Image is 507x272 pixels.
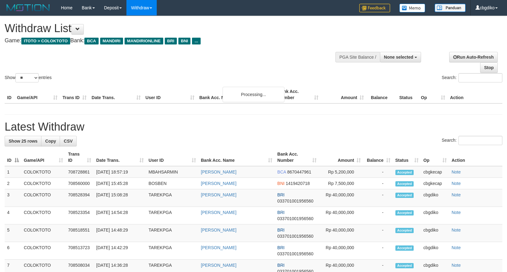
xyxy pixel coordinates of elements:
span: Copy 033701001956560 to clipboard [277,234,313,239]
td: [DATE] 14:48:29 [94,224,146,242]
td: 708528394 [66,189,94,207]
span: Copy 033701001956560 to clipboard [277,216,313,221]
td: 2 [5,178,21,189]
td: COLOKTOTO [21,189,66,207]
input: Search: [458,136,502,145]
td: - [363,178,393,189]
span: BRI [277,263,284,268]
td: Rp 40,000,000 [319,207,363,224]
th: Bank Acc. Number: activate to sort column ascending [275,149,319,166]
td: cbgkecap [421,166,449,178]
img: MOTION_logo.png [5,3,52,12]
th: Status: activate to sort column ascending [393,149,421,166]
a: Note [452,192,461,197]
a: Stop [480,62,498,73]
td: Rp 40,000,000 [319,189,363,207]
td: Rp 5,200,000 [319,166,363,178]
span: BRI [277,245,284,250]
th: ID [5,86,15,103]
a: Note [452,169,461,174]
th: Action [448,86,502,103]
h4: Game: Bank: [5,38,332,44]
th: Date Trans. [89,86,143,103]
td: Rp 40,000,000 [319,242,363,260]
th: Date Trans.: activate to sort column ascending [94,149,146,166]
td: MBAHSARMIN [146,166,198,178]
a: Note [452,263,461,268]
span: Copy 033701001956560 to clipboard [277,199,313,203]
th: Status [397,86,418,103]
span: CSV [64,139,73,144]
select: Showentries [15,73,39,82]
span: ... [192,38,200,44]
td: 708513723 [66,242,94,260]
td: - [363,224,393,242]
th: Balance [366,86,397,103]
span: BCA [277,169,286,174]
a: [PERSON_NAME] [201,192,236,197]
span: Accepted [395,228,414,233]
td: - [363,207,393,224]
td: TAREKPGA [146,224,198,242]
a: Show 25 rows [5,136,41,146]
th: Amount [321,86,366,103]
td: cbgdiko [421,189,449,207]
td: [DATE] 15:45:28 [94,178,146,189]
td: cbgdiko [421,224,449,242]
span: None selected [384,55,413,60]
span: Copy 033701001956560 to clipboard [277,251,313,256]
th: Game/API [15,86,60,103]
td: Rp 7,500,000 [319,178,363,189]
td: - [363,242,393,260]
td: 708560000 [66,178,94,189]
th: Trans ID: activate to sort column ascending [66,149,94,166]
div: Processing... [223,87,284,102]
span: Accepted [395,170,414,175]
label: Search: [442,73,502,82]
th: Bank Acc. Name: activate to sort column ascending [198,149,275,166]
a: [PERSON_NAME] [201,228,236,232]
span: Copy [45,139,56,144]
a: Copy [41,136,60,146]
td: COLOKTOTO [21,166,66,178]
td: COLOKTOTO [21,242,66,260]
a: [PERSON_NAME] [201,210,236,215]
span: BRI [277,228,284,232]
td: COLOKTOTO [21,207,66,224]
span: MANDIRIONLINE [125,38,163,44]
span: Accepted [395,193,414,198]
td: 1 [5,166,21,178]
td: [DATE] 18:57:19 [94,166,146,178]
th: Trans ID [60,86,89,103]
img: panduan.png [435,4,466,12]
td: Rp 40,000,000 [319,224,363,242]
span: ITOTO > COLOKTOTO [21,38,70,44]
th: ID: activate to sort column descending [5,149,21,166]
span: Accepted [395,245,414,251]
a: [PERSON_NAME] [201,169,236,174]
span: BRI [165,38,177,44]
td: cbgdiko [421,207,449,224]
h1: Latest Withdraw [5,121,502,133]
span: Accepted [395,210,414,216]
h1: Withdraw List [5,22,332,35]
span: BCA [84,38,98,44]
td: COLOKTOTO [21,224,66,242]
span: Accepted [395,181,414,186]
td: 4 [5,207,21,224]
span: BRI [277,192,284,197]
span: BNI [277,181,284,186]
td: [DATE] 15:08:28 [94,189,146,207]
label: Show entries [5,73,52,82]
a: [PERSON_NAME] [201,245,236,250]
a: Note [452,181,461,186]
td: [DATE] 14:54:28 [94,207,146,224]
th: Op: activate to sort column ascending [421,149,449,166]
th: Op [419,86,448,103]
button: None selected [380,52,421,62]
span: MANDIRI [100,38,123,44]
span: BRI [277,210,284,215]
td: 5 [5,224,21,242]
td: TAREKPGA [146,242,198,260]
a: Note [452,210,461,215]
